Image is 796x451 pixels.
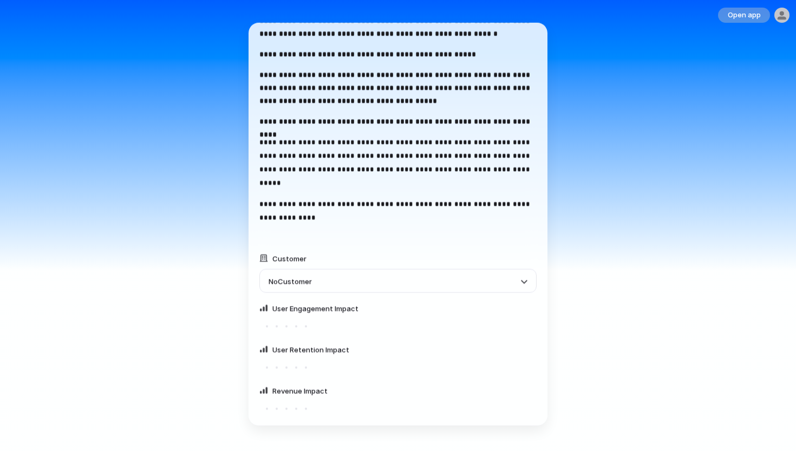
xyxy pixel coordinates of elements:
span: User Retention Impact [272,345,349,354]
span: Customer [272,254,306,263]
span: Revenue Impact [272,386,328,395]
span: Open app [728,10,761,21]
button: Open app [718,8,770,23]
span: User Engagement Impact [272,304,358,313]
span: No Customer [269,277,312,286]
